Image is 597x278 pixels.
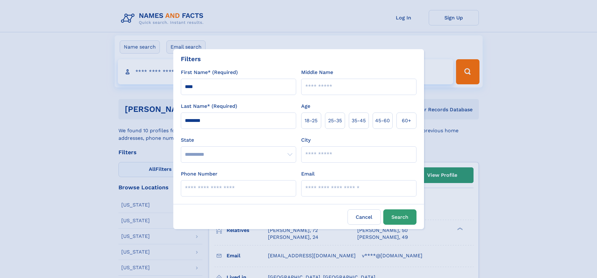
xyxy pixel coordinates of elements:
span: 18‑25 [305,117,317,124]
span: 45‑60 [375,117,390,124]
div: Filters [181,54,201,64]
label: Phone Number [181,170,217,178]
label: Cancel [348,209,381,225]
label: Last Name* (Required) [181,102,237,110]
button: Search [383,209,416,225]
span: 25‑35 [328,117,342,124]
label: First Name* (Required) [181,69,238,76]
label: Email [301,170,315,178]
span: 35‑45 [352,117,366,124]
label: City [301,136,311,144]
label: Age [301,102,310,110]
label: State [181,136,296,144]
label: Middle Name [301,69,333,76]
span: 60+ [402,117,411,124]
